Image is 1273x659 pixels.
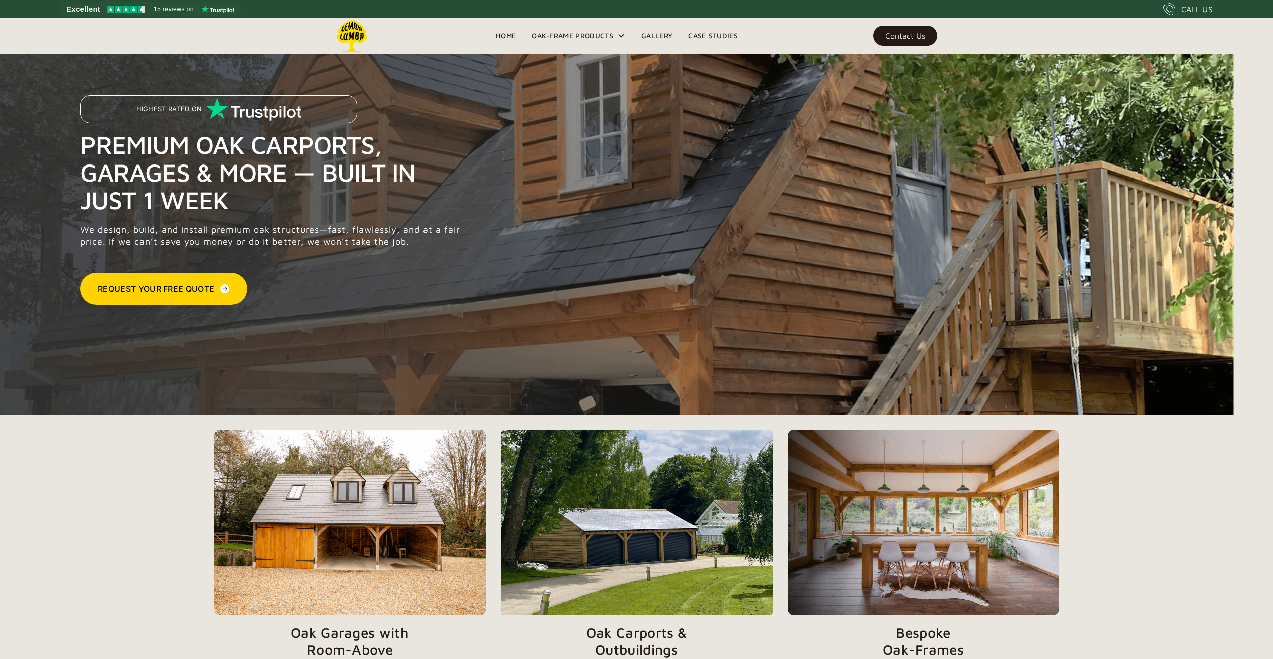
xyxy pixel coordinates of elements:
[501,430,773,658] a: Oak Carports &Outbuildings
[80,95,357,131] a: Highest Rated on
[66,3,100,15] span: Excellent
[633,28,680,43] a: Gallery
[201,5,234,13] img: Trustpilot logo
[80,224,466,248] p: We design, build, and install premium oak structures—fast, flawlessly, and at a fair price. If we...
[488,28,524,43] a: Home
[136,106,202,113] p: Highest Rated on
[788,624,1059,658] p: Bespoke Oak-Frames
[885,32,925,39] div: Contact Us
[80,273,247,305] a: Request Your Free Quote
[60,2,241,16] a: See Lemon Lumba reviews on Trustpilot
[501,624,773,658] p: Oak Carports & Outbuildings
[98,283,214,295] div: Request Your Free Quote
[1181,3,1213,15] div: CALL US
[214,624,486,658] p: Oak Garages with Room-Above
[532,30,613,42] div: Oak-Frame Products
[107,6,145,13] img: Trustpilot 4.5 stars
[788,430,1059,658] a: BespokeOak-Frames
[214,430,486,658] a: Oak Garages withRoom-Above
[154,3,194,15] span: 15 reviews on
[1163,3,1213,15] a: CALL US
[873,26,937,46] a: Contact Us
[80,131,466,214] h1: Premium Oak Carports, Garages & More — Built in Just 1 Week
[524,18,633,54] div: Oak-Frame Products
[680,28,746,43] a: Case Studies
